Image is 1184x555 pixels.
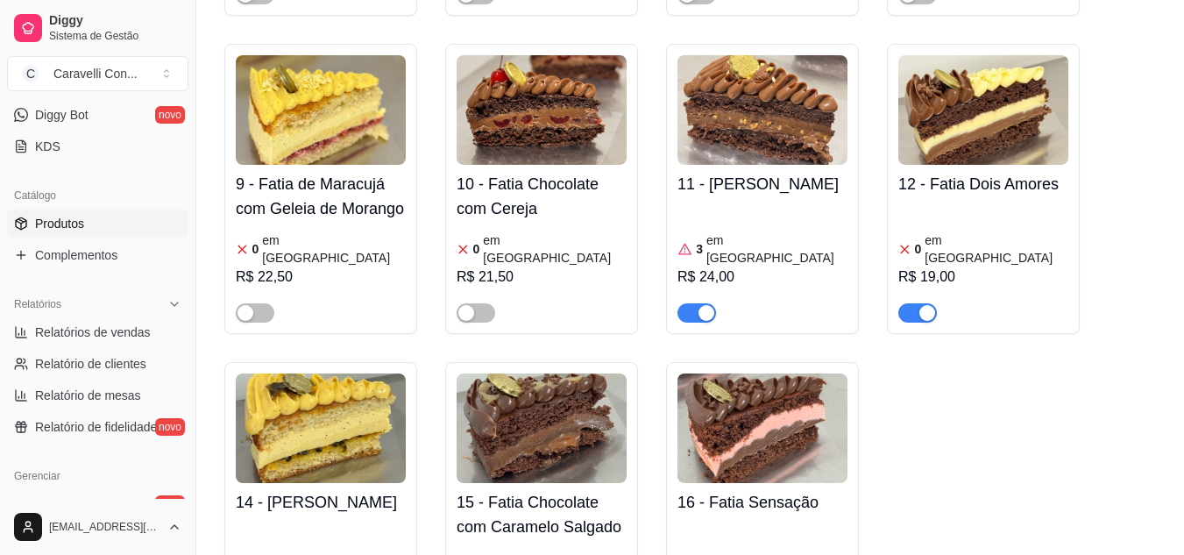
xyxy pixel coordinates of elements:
span: Complementos [35,246,117,264]
article: 0 [915,240,922,258]
a: Diggy Botnovo [7,101,188,129]
a: Produtos [7,210,188,238]
h4: 16 - Fatia Sensação [677,490,847,515]
span: Diggy [49,13,181,29]
img: product-image [677,374,847,483]
a: Entregadoresnovo [7,490,188,518]
a: Relatório de clientes [7,350,188,378]
div: Catálogo [7,181,188,210]
span: Relatórios [14,297,61,311]
a: DiggySistema de Gestão [7,7,188,49]
img: product-image [457,55,627,165]
h4: 10 - Fatia Chocolate com Cereja [457,172,627,221]
span: Relatório de mesas [35,387,141,404]
span: Produtos [35,215,84,232]
img: product-image [677,55,847,165]
button: [EMAIL_ADDRESS][DOMAIN_NAME] [7,506,188,548]
button: Select a team [7,56,188,91]
article: em [GEOGRAPHIC_DATA] [483,231,627,267]
span: Relatório de fidelidade [35,418,157,436]
span: Entregadores [35,495,109,513]
span: Relatório de clientes [35,355,146,373]
article: em [GEOGRAPHIC_DATA] [925,231,1068,267]
article: 0 [252,240,259,258]
a: Relatórios de vendas [7,318,188,346]
h4: 12 - Fatia Dois Amores [898,172,1068,196]
article: em [GEOGRAPHIC_DATA] [262,231,406,267]
img: product-image [236,55,406,165]
a: Complementos [7,241,188,269]
article: em [GEOGRAPHIC_DATA] [706,231,847,267]
div: R$ 24,00 [677,267,847,288]
h4: 11 - [PERSON_NAME] [677,172,847,196]
div: Caravelli Con ... [53,65,138,82]
h4: 15 - Fatia Chocolate com Caramelo Salgado [457,490,627,539]
span: Diggy Bot [35,106,89,124]
div: Gerenciar [7,462,188,490]
article: 3 [696,240,703,258]
img: product-image [457,374,627,483]
h4: 14 - [PERSON_NAME] [236,490,406,515]
a: Relatório de fidelidadenovo [7,413,188,441]
div: R$ 21,50 [457,267,627,288]
a: Relatório de mesas [7,381,188,409]
img: product-image [898,55,1068,165]
a: KDS [7,132,188,160]
span: Relatórios de vendas [35,324,151,341]
span: KDS [35,138,60,155]
span: C [22,65,39,82]
div: R$ 22,50 [236,267,406,288]
div: R$ 19,00 [898,267,1068,288]
span: Sistema de Gestão [49,29,181,43]
article: 0 [473,240,480,258]
span: [EMAIL_ADDRESS][DOMAIN_NAME] [49,520,160,534]
img: product-image [236,374,406,483]
h4: 9 - Fatia de Maracujá com Geleia de Morango [236,172,406,221]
